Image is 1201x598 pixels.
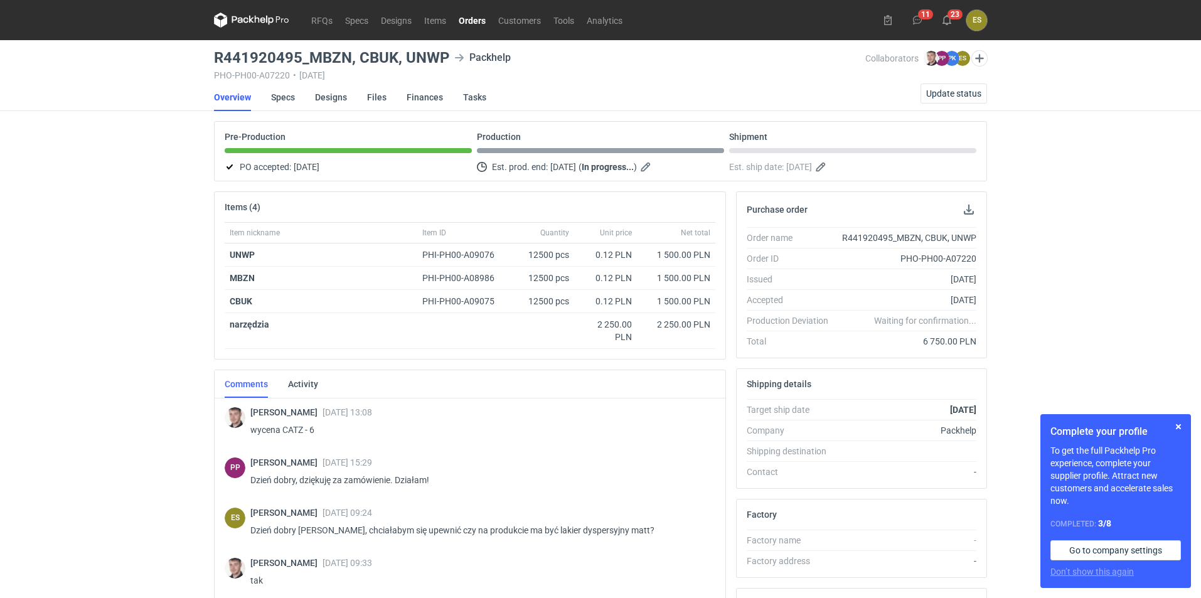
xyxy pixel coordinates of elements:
[250,422,705,437] p: wycena CATZ - 6
[477,159,724,174] div: Est. prod. end:
[729,159,976,174] div: Est. ship date:
[225,159,472,174] div: PO accepted:
[747,403,838,416] div: Target ship date
[250,508,323,518] span: [PERSON_NAME]
[944,51,959,66] figcaption: PK
[937,10,957,30] button: 23
[747,445,838,457] div: Shipping destination
[375,13,418,28] a: Designs
[924,51,939,66] img: Maciej Sikora
[950,405,976,415] strong: [DATE]
[250,407,323,417] span: [PERSON_NAME]
[1098,518,1111,528] strong: 3 / 8
[1171,419,1186,434] button: Skip for now
[214,50,449,65] h3: R441920495_MBZN, CBUK, UNWP
[838,252,976,265] div: PHO-PH00-A07220
[225,407,245,428] img: Maciej Sikora
[747,205,808,215] h2: Purchase order
[639,159,654,174] button: Edit estimated production end date
[250,523,705,538] p: Dzień dobry [PERSON_NAME], chciałabym się upewnić czy na produkcie ma być lakier dyspersyjny matt?
[492,13,547,28] a: Customers
[838,466,976,478] div: -
[452,13,492,28] a: Orders
[230,319,269,329] strong: narzędzia
[579,295,632,307] div: 0.12 PLN
[934,51,949,66] figcaption: PP
[315,83,347,111] a: Designs
[323,457,372,467] span: [DATE] 15:29
[511,243,574,267] div: 12500 pcs
[642,318,710,331] div: 2 250.00 PLN
[250,558,323,568] span: [PERSON_NAME]
[971,50,988,67] button: Edit collaborators
[367,83,387,111] a: Files
[747,555,838,567] div: Factory address
[580,13,629,28] a: Analytics
[747,294,838,306] div: Accepted
[814,159,830,174] button: Edit estimated shipping date
[747,314,838,327] div: Production Deviation
[230,296,252,306] strong: CBUK
[681,228,710,238] span: Net total
[838,232,976,244] div: R441920495_MBZN, CBUK, UNWP
[747,335,838,348] div: Total
[418,13,452,28] a: Items
[600,228,632,238] span: Unit price
[511,290,574,313] div: 12500 pcs
[225,508,245,528] figcaption: ES
[838,555,976,567] div: -
[540,228,569,238] span: Quantity
[422,295,506,307] div: PHI-PH00-A09075
[747,252,838,265] div: Order ID
[550,159,576,174] span: [DATE]
[729,132,767,142] p: Shipment
[422,248,506,261] div: PHI-PH00-A09076
[579,248,632,261] div: 0.12 PLN
[874,314,976,327] em: Waiting for confirmation...
[214,70,865,80] div: PHO-PH00-A07220 [DATE]
[422,272,506,284] div: PHI-PH00-A08986
[747,273,838,286] div: Issued
[214,83,251,111] a: Overview
[838,335,976,348] div: 6 750.00 PLN
[1050,444,1181,507] p: To get the full Packhelp Pro experience, complete your supplier profile. Attract new customers an...
[323,508,372,518] span: [DATE] 09:24
[225,132,286,142] p: Pre-Production
[230,228,280,238] span: Item nickname
[454,50,511,65] div: Packhelp
[271,83,295,111] a: Specs
[547,13,580,28] a: Tools
[642,272,710,284] div: 1 500.00 PLN
[642,248,710,261] div: 1 500.00 PLN
[323,558,372,568] span: [DATE] 09:33
[225,558,245,579] img: Maciej Sikora
[339,13,375,28] a: Specs
[230,273,255,283] strong: MBZN
[838,294,976,306] div: [DATE]
[230,250,255,260] strong: UNWP
[747,379,811,389] h2: Shipping details
[838,424,976,437] div: Packhelp
[955,51,970,66] figcaption: ES
[966,10,987,31] div: Elżbieta Sybilska
[477,132,521,142] p: Production
[747,466,838,478] div: Contact
[250,457,323,467] span: [PERSON_NAME]
[579,162,582,172] em: (
[966,10,987,31] button: ES
[511,267,574,290] div: 12500 pcs
[294,159,319,174] span: [DATE]
[225,370,268,398] a: Comments
[865,53,919,63] span: Collaborators
[786,159,812,174] span: [DATE]
[579,272,632,284] div: 0.12 PLN
[422,228,446,238] span: Item ID
[225,457,245,478] div: Paulina Pander
[407,83,443,111] a: Finances
[582,162,634,172] strong: In progress...
[1050,517,1181,530] div: Completed:
[838,273,976,286] div: [DATE]
[225,457,245,478] figcaption: PP
[907,10,927,30] button: 11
